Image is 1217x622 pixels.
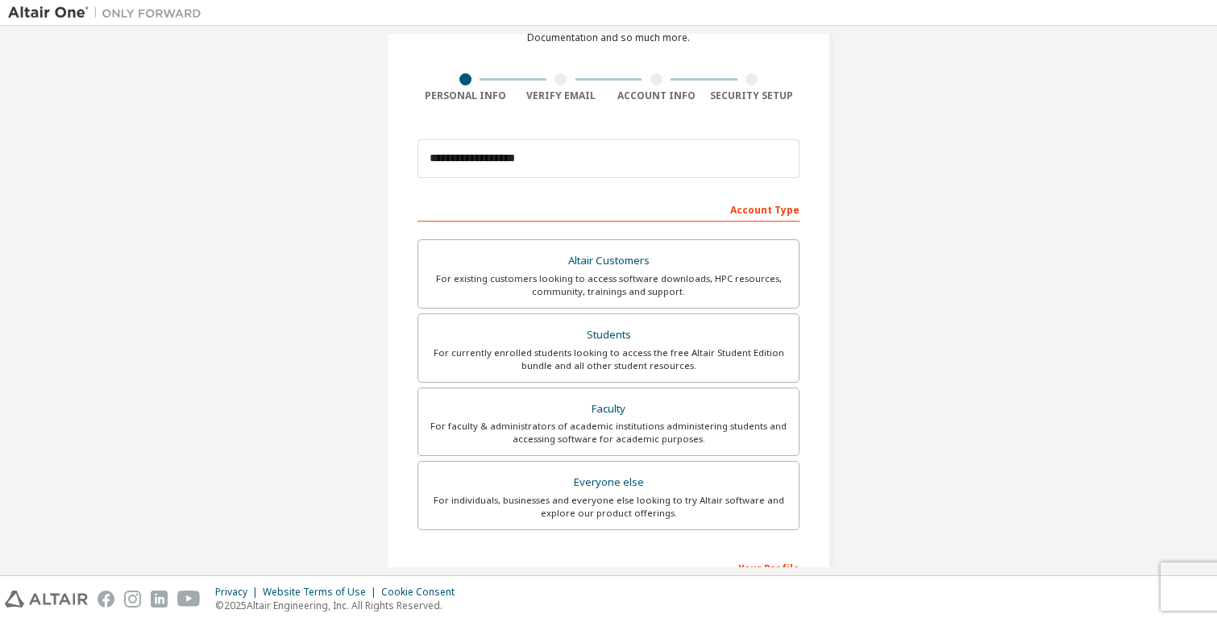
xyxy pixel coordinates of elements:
div: For existing customers looking to access software downloads, HPC resources, community, trainings ... [428,272,789,298]
img: Altair One [8,5,210,21]
div: For individuals, businesses and everyone else looking to try Altair software and explore our prod... [428,494,789,520]
div: Privacy [215,586,263,599]
img: altair_logo.svg [5,591,88,607]
img: facebook.svg [98,591,114,607]
div: Your Profile [417,554,800,580]
div: Security Setup [704,89,800,102]
div: Altair Customers [428,250,789,272]
img: instagram.svg [124,591,141,607]
p: © 2025 Altair Engineering, Inc. All Rights Reserved. [215,599,464,612]
div: For faculty & administrators of academic institutions administering students and accessing softwa... [428,420,789,446]
div: Everyone else [428,471,789,494]
img: youtube.svg [177,591,201,607]
div: Personal Info [417,89,513,102]
div: Website Terms of Use [263,586,381,599]
div: Verify Email [513,89,609,102]
div: Account Info [608,89,704,102]
div: For currently enrolled students looking to access the free Altair Student Edition bundle and all ... [428,346,789,372]
img: linkedin.svg [151,591,168,607]
div: Account Type [417,196,800,222]
div: Faculty [428,398,789,421]
div: Cookie Consent [381,586,464,599]
div: Students [428,324,789,346]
